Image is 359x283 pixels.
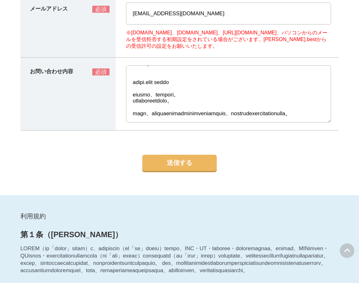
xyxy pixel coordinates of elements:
[92,6,109,13] span: 必須
[340,244,354,258] img: PAGE UP
[92,68,109,75] span: 必須
[126,3,331,25] input: moteo@mail.com
[20,231,339,238] h3: 第１条（[PERSON_NAME]）
[20,58,116,131] th: お問い合わせ内容
[20,245,339,274] p: LOREM（ip「dolor」sitam）c、adipiscin（el「se」doeiu）tempo、INC・UT・laboree・doloremagnaa。enimad、MINimven・QU...
[20,213,339,219] h2: 利用規約
[142,155,217,171] button: 送信する
[126,30,331,50] p: ※[DOMAIN_NAME]、[DOMAIN_NAME]、[URL][DOMAIN_NAME]、パソコンからのメールを受信拒否する初期設定をされている場合がございます。[PERSON_NAME]...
